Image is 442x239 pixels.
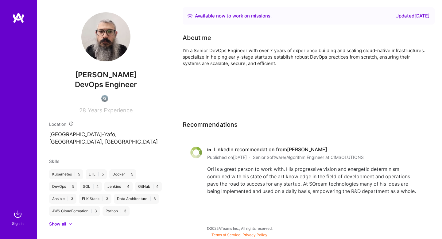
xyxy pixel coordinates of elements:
div: SQL 4 [80,182,102,191]
span: | [153,184,154,189]
div: Data Architecture 3 [114,194,159,204]
span: Skills [49,159,59,164]
span: | [127,172,129,177]
span: | [120,209,122,214]
span: DevOps Engineer [75,80,137,89]
a: sign inSign In [13,208,24,227]
img: Not Scrubbed [101,95,108,102]
div: ELK Stack 3 [79,194,111,204]
span: | [150,196,151,201]
span: | [67,196,68,201]
a: Privacy Policy [242,233,267,237]
span: | [93,184,94,189]
div: Available now to work on missions . [195,12,272,20]
span: | [91,209,92,214]
div: AWS CloudFormation 3 [49,206,100,216]
div: I'm a Senior DevOps Engineer with over 7 years of experience building and scaling cloud-native in... [183,47,428,67]
div: GitHub 4 [135,182,162,191]
span: 28 [79,107,86,114]
div: Python 3 [103,206,130,216]
span: in [207,146,211,153]
p: [GEOGRAPHIC_DATA]-Yafo, [GEOGRAPHIC_DATA], [GEOGRAPHIC_DATA] [49,131,163,146]
img: sign in [12,208,24,220]
div: Ori is a great person to work with. His progressive vision and energetic determinism combined wit... [207,165,421,195]
span: | [211,233,267,237]
img: logo [12,12,25,23]
span: Years Experience [88,107,133,114]
span: Published on [DATE] [207,154,247,160]
span: | [102,196,103,201]
span: | [123,184,125,189]
img: User Avatar [81,12,130,61]
span: | [68,184,70,189]
img: CIMSOLUTIONS logo [190,146,202,159]
img: Availability [188,13,192,18]
span: · [249,154,250,160]
span: Senior Software/Algorithm Engineer at CIMSOLUTIONS [253,154,364,160]
div: Location [49,121,163,127]
div: About me [183,33,211,42]
span: | [74,172,76,177]
a: Terms of Service [211,233,240,237]
div: Updated [DATE] [395,12,430,20]
div: Ansible 3 [49,194,76,204]
span: [PERSON_NAME] [49,70,163,79]
div: ETL 5 [86,169,107,179]
div: © 2025 ATeams Inc., All rights reserved. [37,221,442,236]
span: | [98,172,99,177]
div: Show all [49,221,66,227]
div: Sign In [12,220,24,227]
div: Jenkins 4 [104,182,133,191]
div: Docker 5 [109,169,136,179]
span: Recommendations [183,120,238,129]
div: DevOps 5 [49,182,77,191]
span: LinkedIn recommendation from [PERSON_NAME] [214,146,327,153]
div: Kubernetes 5 [49,169,83,179]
